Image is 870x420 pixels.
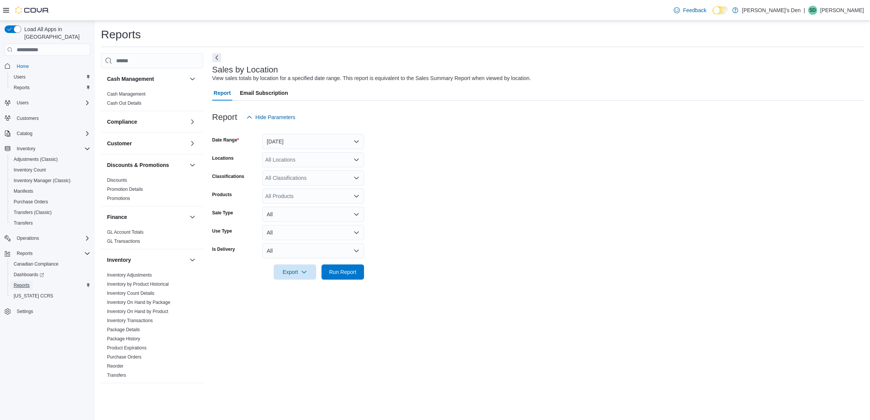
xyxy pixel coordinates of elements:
span: Settings [14,307,90,316]
button: Reports [14,249,36,258]
div: Discounts & Promotions [101,176,203,206]
button: Next [212,53,221,62]
button: Manifests [8,186,93,197]
a: Adjustments (Classic) [11,155,61,164]
span: GL Account Totals [107,229,143,235]
span: Promotions [107,195,130,201]
span: Inventory Count [14,167,46,173]
button: Reports [2,248,93,259]
img: Cova [15,6,49,14]
a: Promotion Details [107,187,143,192]
span: Operations [14,234,90,243]
span: Transfers [107,372,126,378]
button: All [262,225,364,240]
button: All [262,243,364,258]
button: Customer [188,139,197,148]
div: Finance [101,228,203,249]
a: Product Expirations [107,345,147,351]
label: Use Type [212,228,232,234]
p: [PERSON_NAME] [820,6,864,15]
a: Reorder [107,363,123,369]
span: Reports [11,281,90,290]
h3: Customer [107,140,132,147]
span: Operations [17,235,39,241]
span: Cash Out Details [107,100,142,106]
span: Purchase Orders [107,354,142,360]
a: Cash Management [107,91,145,97]
button: Adjustments (Classic) [8,154,93,165]
h3: Inventory [107,256,131,264]
button: Users [2,98,93,108]
a: Transfers (Classic) [11,208,55,217]
span: Users [14,98,90,107]
span: Users [14,74,25,80]
span: [US_STATE] CCRS [14,293,53,299]
button: Settings [2,306,93,317]
span: Users [11,72,90,82]
span: Reports [14,282,30,288]
span: Inventory On Hand by Package [107,299,170,305]
span: Canadian Compliance [14,261,58,267]
span: Inventory Count [11,165,90,175]
a: Purchase Orders [107,354,142,360]
span: Home [17,63,29,69]
a: Home [14,62,32,71]
a: Promotions [107,196,130,201]
label: Date Range [212,137,239,143]
span: Export [278,264,312,280]
span: Inventory Manager (Classic) [14,178,71,184]
span: Inventory [14,144,90,153]
span: Settings [17,308,33,315]
span: Inventory [17,146,35,152]
span: Inventory Adjustments [107,272,152,278]
span: Canadian Compliance [11,260,90,269]
button: [US_STATE] CCRS [8,291,93,301]
a: Package History [107,336,140,341]
a: Package Details [107,327,140,332]
div: Shawn Dang [808,6,817,15]
button: Open list of options [353,175,359,181]
button: Export [274,264,316,280]
button: Canadian Compliance [8,259,93,269]
button: Finance [107,213,186,221]
label: Is Delivery [212,246,235,252]
a: GL Account Totals [107,230,143,235]
span: Transfers (Classic) [11,208,90,217]
span: GL Transactions [107,238,140,244]
button: Open list of options [353,193,359,199]
button: Inventory [2,143,93,154]
button: Users [14,98,32,107]
a: Inventory Adjustments [107,272,152,278]
a: [US_STATE] CCRS [11,291,56,300]
span: Email Subscription [240,85,288,101]
button: Cash Management [107,75,186,83]
a: Dashboards [8,269,93,280]
a: Inventory Count Details [107,291,154,296]
span: Hide Parameters [255,113,295,121]
span: Feedback [683,6,706,14]
button: Finance [188,212,197,222]
label: Products [212,192,232,198]
a: Settings [14,307,36,316]
h3: Discounts & Promotions [107,161,169,169]
button: Purchase Orders [8,197,93,207]
span: Catalog [14,129,90,138]
button: Inventory [14,144,38,153]
h3: Report [212,113,237,122]
h3: Sales by Location [212,65,278,74]
a: Dashboards [11,270,47,279]
span: Reports [14,249,90,258]
span: Reports [17,250,33,256]
span: Reports [14,85,30,91]
button: Compliance [107,118,186,126]
h3: Compliance [107,118,137,126]
button: Run Report [322,264,364,280]
button: Hide Parameters [243,110,298,125]
span: Purchase Orders [11,197,90,206]
nav: Complex example [5,57,90,337]
div: View sales totals by location for a specified date range. This report is equivalent to the Sales ... [212,74,531,82]
a: Inventory On Hand by Product [107,309,168,314]
span: Discounts [107,177,127,183]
